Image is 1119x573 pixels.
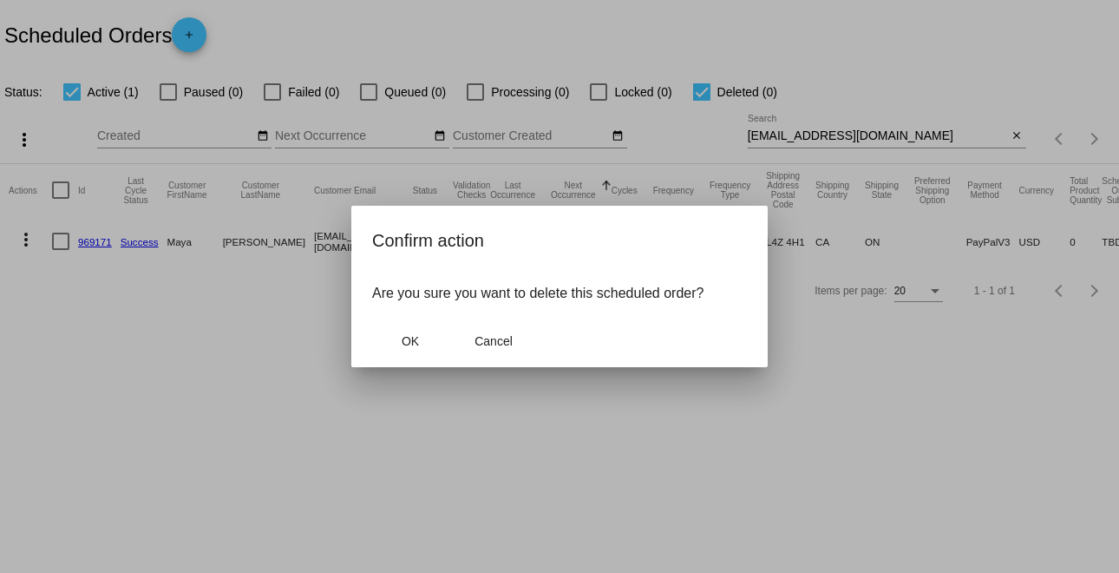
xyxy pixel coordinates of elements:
button: Close dialog [455,326,532,357]
p: Are you sure you want to delete this scheduled order? [372,286,747,301]
span: OK [402,334,419,348]
button: Close dialog [372,326,448,357]
h2: Confirm action [372,227,747,254]
span: Cancel [474,334,513,348]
